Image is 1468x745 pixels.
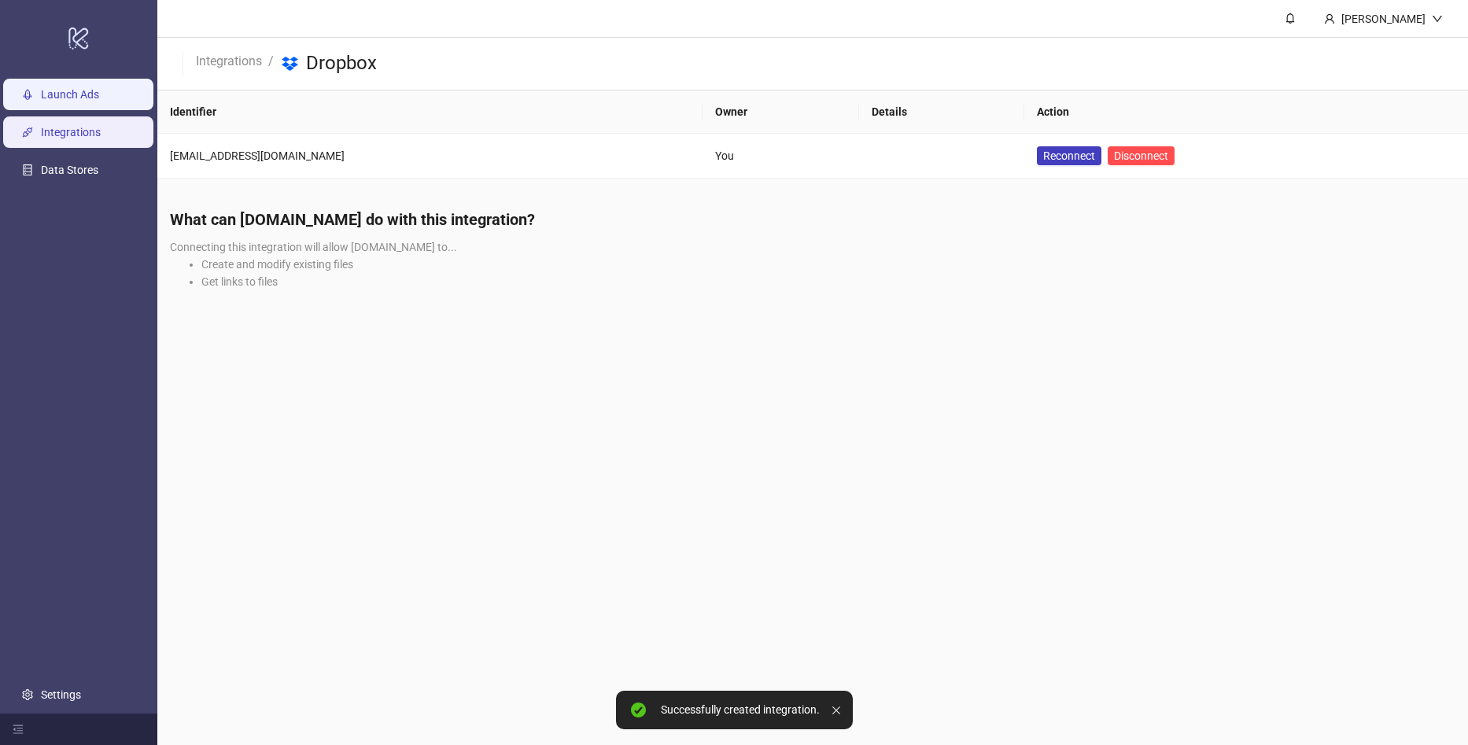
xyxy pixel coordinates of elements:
[201,273,1455,290] li: Get links to files
[268,51,274,76] li: /
[13,724,24,735] span: menu-fold
[703,90,859,134] th: Owner
[170,241,457,253] span: Connecting this integration will allow [DOMAIN_NAME] to...
[1114,149,1168,162] span: Disconnect
[157,90,703,134] th: Identifier
[715,147,846,164] div: You
[1108,146,1175,165] button: Disconnect
[41,688,81,701] a: Settings
[1285,13,1296,24] span: bell
[1324,13,1335,24] span: user
[859,90,1024,134] th: Details
[41,88,99,101] a: Launch Ads
[170,208,1455,231] h4: What can [DOMAIN_NAME] do with this integration?
[201,256,1455,273] li: Create and modify existing files
[170,147,690,164] div: [EMAIL_ADDRESS][DOMAIN_NAME]
[1432,13,1443,24] span: down
[1043,147,1095,164] span: Reconnect
[41,164,98,176] a: Data Stores
[661,703,820,717] div: Successfully created integration.
[306,51,377,76] h3: Dropbox
[41,126,101,138] a: Integrations
[193,51,265,68] a: Integrations
[1037,146,1101,165] a: Reconnect
[1024,90,1468,134] th: Action
[1335,10,1432,28] div: [PERSON_NAME]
